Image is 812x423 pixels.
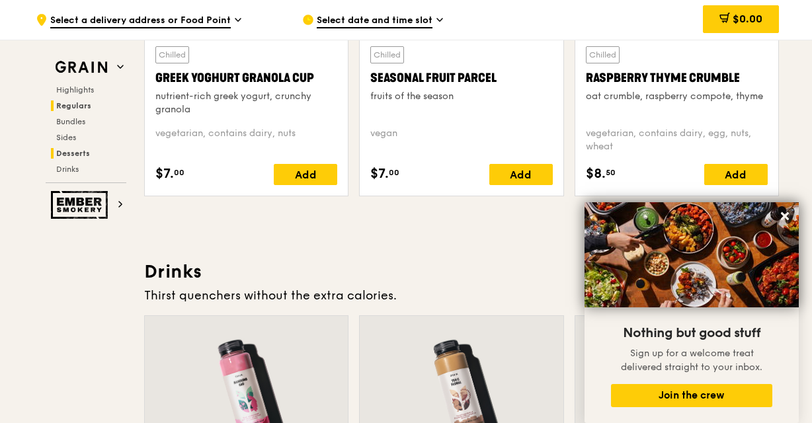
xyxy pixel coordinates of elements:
div: Add [489,164,553,185]
div: vegan [370,127,552,153]
span: Sign up for a welcome treat delivered straight to your inbox. [621,348,762,373]
span: Select a delivery address or Food Point [50,14,231,28]
img: Grain web logo [51,56,112,79]
span: 50 [606,167,616,178]
button: Join the crew [611,384,772,407]
span: 00 [389,167,399,178]
h3: Drinks [144,260,779,284]
div: Add [704,164,768,185]
span: Nothing but good stuff [623,325,760,341]
span: $7. [370,164,389,184]
div: Chilled [586,46,620,63]
span: $8. [586,164,606,184]
div: Greek Yoghurt Granola Cup [155,69,337,87]
span: Desserts [56,149,90,158]
div: Raspberry Thyme Crumble [586,69,768,87]
span: Drinks [56,165,79,174]
img: DSC07876-Edit02-Large.jpeg [585,202,799,307]
div: vegetarian, contains dairy, nuts [155,127,337,153]
span: Regulars [56,101,91,110]
div: fruits of the season [370,90,552,103]
span: Select date and time slot [317,14,432,28]
span: 00 [174,167,184,178]
span: $7. [155,164,174,184]
span: $0.00 [733,13,762,25]
div: Chilled [370,46,404,63]
div: nutrient-rich greek yogurt, crunchy granola [155,90,337,116]
span: Highlights [56,85,94,95]
img: Ember Smokery web logo [51,191,112,219]
div: Add [274,164,337,185]
div: Thirst quenchers without the extra calories. [144,286,779,305]
div: Seasonal Fruit Parcel [370,69,552,87]
div: oat crumble, raspberry compote, thyme [586,90,768,103]
span: Sides [56,133,76,142]
span: Bundles [56,117,85,126]
button: Close [774,206,795,227]
div: Chilled [155,46,189,63]
div: vegetarian, contains dairy, egg, nuts, wheat [586,127,768,153]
